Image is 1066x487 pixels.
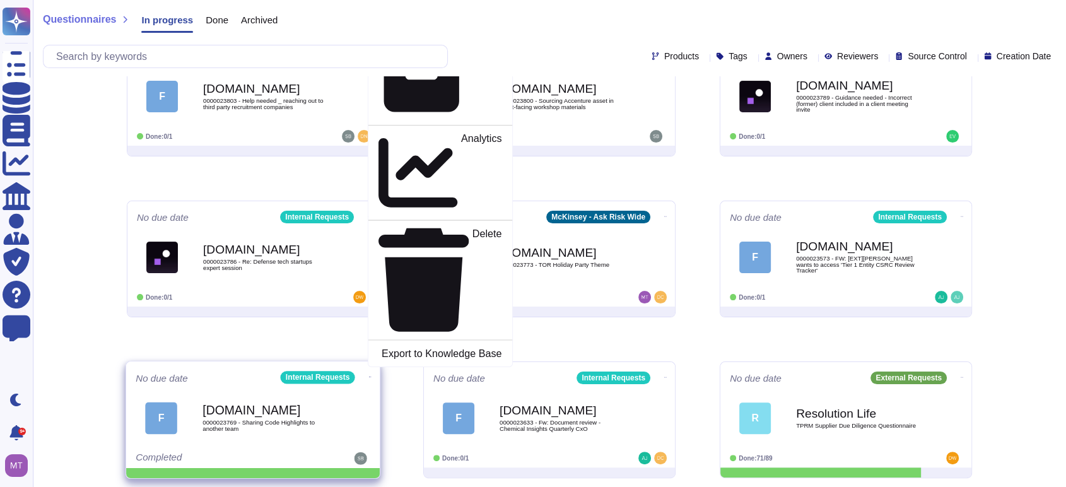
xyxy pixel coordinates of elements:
[280,211,354,223] div: Internal Requests
[870,372,947,384] div: External Requests
[946,130,959,143] img: user
[382,349,501,359] p: Export to Knowledge Base
[777,52,807,61] span: Owners
[739,402,771,434] div: R
[730,373,782,383] span: No due date
[739,133,765,140] span: Done: 0/1
[353,291,366,303] img: user
[997,52,1051,61] span: Creation Date
[654,291,667,303] img: user
[730,213,782,222] span: No due date
[443,402,474,434] div: F
[202,420,330,431] span: 0000023769 - Sharing Code Highlights to another team
[141,15,193,25] span: In progress
[136,373,188,382] span: No due date
[951,291,963,303] img: user
[136,452,292,465] div: Completed
[358,130,370,143] img: user
[873,211,947,223] div: Internal Requests
[137,213,189,222] span: No due date
[354,452,367,465] img: user
[433,373,485,383] span: No due date
[796,255,922,274] span: 0000023573 - FW: [EXT][PERSON_NAME] wants to access 'Tier 1 Entity CSRC Review Tracker'
[146,133,172,140] span: Done: 0/1
[739,242,771,273] div: F
[500,247,626,259] b: [DOMAIN_NAME]
[500,98,626,110] span: 0000023800 - Sourcing Accenture asset in client-facing workshop materials
[18,428,26,435] div: 9+
[796,79,922,91] b: [DOMAIN_NAME]
[368,28,512,120] a: Archive
[368,131,512,215] a: Analytics
[3,452,37,479] button: user
[241,15,278,25] span: Archived
[206,15,228,25] span: Done
[546,211,650,223] div: McKinsey - Ask Risk Wide
[342,130,354,143] img: user
[500,83,626,95] b: [DOMAIN_NAME]
[472,229,502,332] p: Delete
[638,291,651,303] img: user
[739,455,772,462] span: Done: 71/89
[368,345,512,361] a: Export to Knowledge Base
[203,98,329,110] span: 0000023803 - Help needed _ reaching out to third party recruitment companies
[368,226,512,334] a: Delete
[468,32,502,117] p: Archive
[739,294,765,301] span: Done: 0/1
[946,452,959,464] img: user
[739,81,771,112] img: Logo
[796,95,922,113] span: 0000023789 - Guidance needed - Incorrect (former) client included in a client meeting invite
[796,240,922,252] b: [DOMAIN_NAME]
[461,134,502,213] p: Analytics
[500,262,626,268] span: 0000023773 - TOR Holiday Party Theme
[577,372,650,384] div: Internal Requests
[837,52,878,61] span: Reviewers
[281,371,355,384] div: Internal Requests
[500,420,626,431] span: 0000023633 - Fw: Document review - Chemical Insights Quarterly CxO
[500,404,626,416] b: [DOMAIN_NAME]
[638,452,651,464] img: user
[654,452,667,464] img: user
[664,52,699,61] span: Products
[442,455,469,462] span: Done: 0/1
[5,454,28,477] img: user
[796,408,922,420] b: Resolution Life
[203,83,329,95] b: [DOMAIN_NAME]
[796,423,922,429] span: TPRM Supplier Due Diligence Questionnaire
[146,294,172,301] span: Done: 0/1
[146,81,178,112] div: F
[908,52,966,61] span: Source Control
[43,15,116,25] span: Questionnaires
[203,259,329,271] span: 0000023786 - Re: Defense tech startups expert session
[729,52,747,61] span: Tags
[145,402,177,434] div: F
[650,130,662,143] img: user
[935,291,947,303] img: user
[203,243,329,255] b: [DOMAIN_NAME]
[50,45,447,67] input: Search by keywords
[146,242,178,273] img: Logo
[202,404,330,416] b: [DOMAIN_NAME]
